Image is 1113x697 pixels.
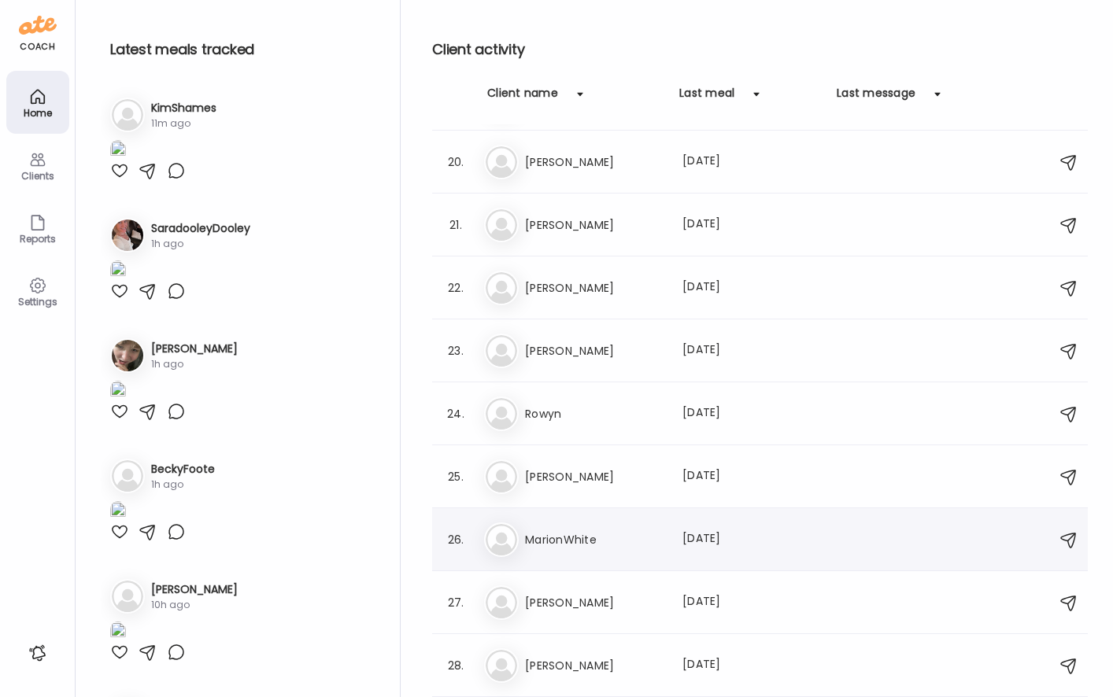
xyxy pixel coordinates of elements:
[525,656,664,675] h3: [PERSON_NAME]
[525,593,664,612] h3: [PERSON_NAME]
[19,13,57,38] img: ate
[486,650,517,681] img: bg-avatar-default.svg
[446,153,465,171] div: 20.
[20,40,55,53] div: coach
[110,260,126,282] img: images%2FAecNj4EkSmYIDEbH7mcU6unuQaQ2%2FIH28stTPggjcmMToXXC0%2FSG5LZ5rg85SojpTpOVOP_1080
[110,38,375,61] h2: Latest meals tracked
[9,234,66,244] div: Reports
[110,140,126,161] img: images%2FtVvR8qw0WGQXzhI19RVnSNdNYhJ3%2F9xNJVVPGEliQbKK0LGZH%2FutXGFZfSB6JdxYnLOTkf_1080
[486,272,517,304] img: bg-avatar-default.svg
[525,216,664,234] h3: [PERSON_NAME]
[151,116,216,131] div: 11m ago
[151,478,215,492] div: 1h ago
[486,524,517,555] img: bg-avatar-default.svg
[486,461,517,492] img: bg-avatar-default.svg
[446,530,465,549] div: 26.
[110,621,126,643] img: images%2FVv5Hqadp83Y4MnRrP5tYi7P5Lf42%2Fmr3BznVtdiZx3Z8eWNhs%2FLLcJTiYcpf9aYwhPdFFB_1080
[112,99,143,131] img: bg-avatar-default.svg
[446,278,465,297] div: 22.
[446,656,465,675] div: 28.
[682,530,821,549] div: [DATE]
[151,341,238,357] h3: [PERSON_NAME]
[151,220,250,237] h3: SaradooleyDooley
[9,108,66,118] div: Home
[682,216,821,234] div: [DATE]
[112,219,143,251] img: avatars%2FAecNj4EkSmYIDEbH7mcU6unuQaQ2
[837,85,915,110] div: Last message
[151,461,215,478] h3: BeckyFoote
[446,404,465,423] div: 24.
[525,404,664,423] h3: Rowyn
[151,581,238,598] h3: [PERSON_NAME]
[432,38,1088,61] h2: Client activity
[112,460,143,492] img: bg-avatar-default.svg
[112,581,143,612] img: bg-avatar-default.svg
[151,100,216,116] h3: KimShames
[110,381,126,402] img: images%2FE8qzEuFo72hcI06PzcZ7epmPPzi1%2FqV2cAxXjLLkbcZgLXaXy%2FTrOGBhovpuvbTf9UTIbg_1080
[151,237,250,251] div: 1h ago
[679,85,734,110] div: Last meal
[112,340,143,371] img: avatars%2FE8qzEuFo72hcI06PzcZ7epmPPzi1
[682,467,821,486] div: [DATE]
[525,278,664,297] h3: [PERSON_NAME]
[446,467,465,486] div: 25.
[9,171,66,181] div: Clients
[682,341,821,360] div: [DATE]
[525,341,664,360] h3: [PERSON_NAME]
[486,335,517,367] img: bg-avatar-default.svg
[682,656,821,675] div: [DATE]
[525,530,664,549] h3: MarionWhite
[446,216,465,234] div: 21.
[486,398,517,430] img: bg-avatar-default.svg
[682,153,821,171] div: [DATE]
[525,467,664,486] h3: [PERSON_NAME]
[446,593,465,612] div: 27.
[682,593,821,612] div: [DATE]
[151,598,238,612] div: 10h ago
[682,278,821,297] div: [DATE]
[682,404,821,423] div: [DATE]
[9,297,66,307] div: Settings
[486,209,517,241] img: bg-avatar-default.svg
[446,341,465,360] div: 23.
[487,85,558,110] div: Client name
[486,587,517,618] img: bg-avatar-default.svg
[525,153,664,171] h3: [PERSON_NAME]
[110,501,126,522] img: images%2FeKXZbhchRfXOU6FScrvSB7nXFWe2%2FgoMjxy3VCphZgJ5JHTgD%2FJVf6tERoDLKuaEwQZmwr_1080
[151,357,238,371] div: 1h ago
[486,146,517,178] img: bg-avatar-default.svg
